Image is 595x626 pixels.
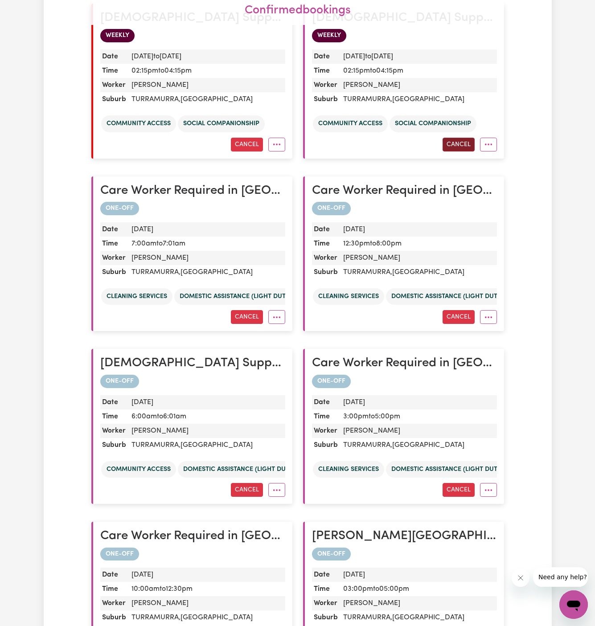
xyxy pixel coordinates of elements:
[312,375,497,388] div: one-off booking
[559,590,588,619] iframe: Button to launch messaging window
[312,49,340,64] dt: Date
[100,202,139,215] span: ONE-OFF
[313,461,384,478] li: Cleaning services
[340,265,497,279] dd: TURRAMURRA , [GEOGRAPHIC_DATA]
[386,288,532,305] li: Domestic assistance (light duties only)
[313,288,384,305] li: Cleaning services
[178,461,324,478] li: Domestic assistance (light duties only)
[174,288,320,305] li: Domestic assistance (light duties only)
[365,53,393,60] span: to [DATE]
[340,409,497,424] dd: 3:00pm to 5:00pm
[312,375,351,388] span: ONE-OFF
[443,138,475,151] button: Cancel
[340,395,497,409] dd: [DATE]
[312,610,340,625] dt: Suburb
[312,529,497,544] h2: Jennifer - Turramurra, NSW
[340,78,497,92] dd: [PERSON_NAME]
[340,237,497,251] dd: 12:30pm to 8:00pm
[340,251,497,265] dd: [PERSON_NAME]
[480,138,497,151] button: More options
[128,610,285,625] dd: TURRAMURRA , [GEOGRAPHIC_DATA]
[128,237,285,251] dd: 7:00am to 7:01am
[100,548,285,561] div: one-off booking
[100,184,285,199] h2: Care Worker Required in Turramurra, NSW
[312,184,497,199] h2: Care Worker Required in Turramurra, NSW
[340,582,497,596] dd: 03:00pm to 05:00pm
[231,483,263,497] button: Cancel
[100,596,128,610] dt: Worker
[312,548,497,561] div: one-off booking
[268,310,285,324] button: More options
[100,265,128,279] dt: Suburb
[101,461,176,478] li: Community access
[101,288,172,305] li: Cleaning services
[312,424,340,438] dt: Worker
[312,29,497,42] div: WEEKLY booking
[312,222,340,237] dt: Date
[340,64,497,78] dd: 02:15pm to 04:15pm
[128,596,285,610] dd: [PERSON_NAME]
[100,568,128,582] dt: Date
[100,222,128,237] dt: Date
[312,356,497,371] h2: Care Worker Required in Turramurra, NSW
[100,92,128,106] dt: Suburb
[100,237,128,251] dt: Time
[340,596,497,610] dd: [PERSON_NAME]
[313,115,388,132] li: Community access
[340,49,497,64] dd: [DATE]
[312,548,351,561] span: ONE-OFF
[100,356,285,371] h2: Female Support Worker Needed In Turramurra, NSW
[100,49,128,64] dt: Date
[340,424,497,438] dd: [PERSON_NAME]
[128,92,285,106] dd: TURRAMURRA , [GEOGRAPHIC_DATA]
[95,4,501,18] h2: confirmed bookings
[268,483,285,497] button: More options
[100,582,128,596] dt: Time
[100,548,139,561] span: ONE-OFF
[312,237,340,251] dt: Time
[100,251,128,265] dt: Worker
[312,265,340,279] dt: Suburb
[100,610,128,625] dt: Suburb
[340,438,497,452] dd: TURRAMURRA , [GEOGRAPHIC_DATA]
[390,115,476,132] li: Social companionship
[128,222,285,237] dd: [DATE]
[128,582,285,596] dd: 10:00am to 12:30pm
[100,409,128,424] dt: Time
[480,483,497,497] button: More options
[340,92,497,106] dd: TURRAMURRA , [GEOGRAPHIC_DATA]
[100,424,128,438] dt: Worker
[312,251,340,265] dt: Worker
[312,409,340,424] dt: Time
[312,596,340,610] dt: Worker
[312,582,340,596] dt: Time
[100,395,128,409] dt: Date
[312,395,340,409] dt: Date
[312,438,340,452] dt: Suburb
[312,568,340,582] dt: Date
[268,138,285,151] button: More options
[512,569,529,587] iframe: Close message
[533,567,588,587] iframe: Message from company
[128,424,285,438] dd: [PERSON_NAME]
[480,310,497,324] button: More options
[100,64,128,78] dt: Time
[231,138,263,151] button: Cancel
[100,529,285,544] h2: Care Worker Required in Turramurra, NSW
[128,395,285,409] dd: [DATE]
[178,115,265,132] li: Social companionship
[128,265,285,279] dd: TURRAMURRA , [GEOGRAPHIC_DATA]
[312,64,340,78] dt: Time
[443,483,475,497] button: Cancel
[340,222,497,237] dd: [DATE]
[100,29,285,42] div: WEEKLY booking
[128,409,285,424] dd: 6:00am to 6:01am
[100,438,128,452] dt: Suburb
[100,78,128,92] dt: Worker
[386,461,532,478] li: Domestic assistance (light duties only)
[312,202,497,215] div: one-off booking
[128,64,285,78] dd: 02:15pm to 04:15pm
[128,251,285,265] dd: [PERSON_NAME]
[101,115,176,132] li: Community access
